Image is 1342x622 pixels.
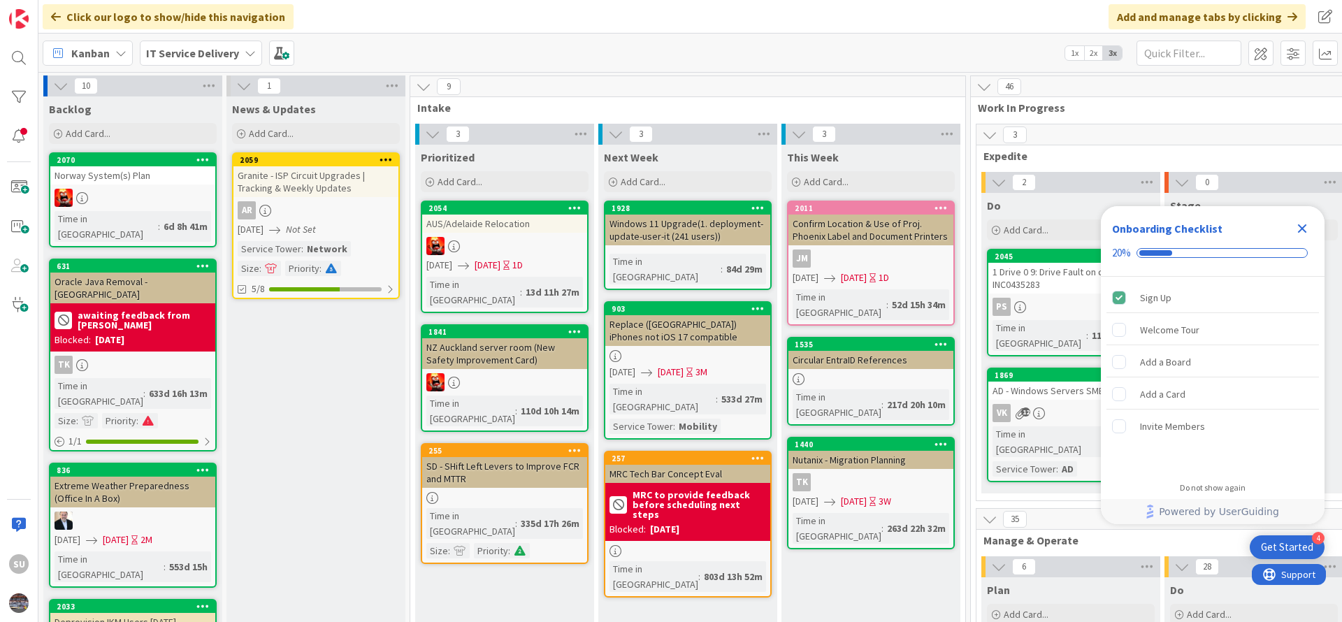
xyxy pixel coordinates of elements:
[232,102,316,116] span: News & Updates
[723,261,766,277] div: 84d 29m
[841,494,867,509] span: [DATE]
[55,512,73,530] img: HO
[515,403,517,419] span: :
[1195,558,1219,575] span: 28
[788,215,953,245] div: Confirm Location & Use of Proj. Phoenix Label and Document Printers
[140,533,152,547] div: 2M
[146,46,239,60] b: IT Service Delivery
[605,215,770,245] div: Windows 11 Upgrade(1. deployment-update-user-it (241 users))
[995,370,1153,380] div: 1869
[233,154,398,197] div: 2059Granite - ISP Circuit Upgrades | Tracking & Weekly Updates
[993,320,1086,351] div: Time in [GEOGRAPHIC_DATA]
[233,154,398,166] div: 2059
[633,490,766,519] b: MRC to provide feedback before scheduling next steps
[1112,247,1313,259] div: Checklist progress: 20%
[988,250,1153,294] div: 20451 Drive 0 9: Drive Fault on cinsrvesx01 INC0435283
[238,222,264,237] span: [DATE]
[50,356,215,374] div: TK
[422,202,587,215] div: 2054
[57,261,215,271] div: 631
[993,404,1011,422] div: VK
[136,413,138,428] span: :
[1112,220,1222,237] div: Onboarding Checklist
[612,203,770,213] div: 1928
[1140,354,1191,370] div: Add a Board
[29,2,64,19] span: Support
[793,270,818,285] span: [DATE]
[1140,321,1199,338] div: Welcome Tour
[881,521,883,536] span: :
[428,327,587,337] div: 1841
[49,102,92,116] span: Backlog
[508,543,510,558] span: :
[446,126,470,143] span: 3
[605,303,770,346] div: 903Replace ([GEOGRAPHIC_DATA]) iPhones not iOS 17 compatible
[1137,41,1241,66] input: Quick Filter...
[993,298,1011,316] div: PS
[788,451,953,469] div: Nutanix - Migration Planning
[517,516,583,531] div: 335d 17h 26m
[841,270,867,285] span: [DATE]
[886,297,888,312] span: :
[987,583,1010,597] span: Plan
[788,473,953,491] div: TK
[438,175,482,188] span: Add Card...
[698,569,700,584] span: :
[57,465,215,475] div: 836
[55,189,73,207] img: VN
[812,126,836,143] span: 3
[1291,217,1313,240] div: Close Checklist
[55,333,91,347] div: Blocked:
[1170,583,1184,597] span: Do
[426,396,515,426] div: Time in [GEOGRAPHIC_DATA]
[257,78,281,94] span: 1
[988,404,1153,422] div: VK
[303,241,351,256] div: Network
[604,150,658,164] span: Next Week
[988,298,1153,316] div: PS
[9,593,29,613] img: avatar
[1170,198,1201,212] span: Stage
[988,263,1153,294] div: 1 Drive 0 9: Drive Fault on cinsrvesx01 INC0435283
[1106,379,1319,410] div: Add a Card is incomplete.
[143,386,145,401] span: :
[1056,461,1058,477] span: :
[609,419,673,434] div: Service Tower
[1180,482,1246,493] div: Do not show again
[50,477,215,507] div: Extreme Weather Preparedness (Office In A Box)
[50,154,215,166] div: 2070
[716,391,718,407] span: :
[1086,328,1088,343] span: :
[103,533,129,547] span: [DATE]
[422,338,587,369] div: NZ Auckland server room (New Safety Improvement Card)
[285,261,319,276] div: Priority
[793,494,818,509] span: [DATE]
[1021,407,1030,417] span: 12
[1101,206,1325,524] div: Checklist Container
[1140,386,1185,403] div: Add a Card
[474,543,508,558] div: Priority
[515,516,517,531] span: :
[1261,540,1313,554] div: Get Started
[233,201,398,219] div: AR
[422,326,587,369] div: 1841NZ Auckland server room (New Safety Improvement Card)
[475,258,500,273] span: [DATE]
[422,237,587,255] div: VN
[426,508,515,539] div: Time in [GEOGRAPHIC_DATA]
[1112,247,1131,259] div: 20%
[879,270,889,285] div: 1D
[522,284,583,300] div: 13d 11h 27m
[426,258,452,273] span: [DATE]
[1250,535,1325,559] div: Open Get Started checklist, remaining modules: 4
[788,202,953,245] div: 2011Confirm Location & Use of Proj. Phoenix Label and Document Printers
[609,561,698,592] div: Time in [GEOGRAPHIC_DATA]
[426,237,445,255] img: VN
[9,9,29,29] img: Visit kanbanzone.com
[426,277,520,308] div: Time in [GEOGRAPHIC_DATA]
[993,461,1056,477] div: Service Tower
[605,465,770,483] div: MRC Tech Bar Concept Eval
[609,254,721,284] div: Time in [GEOGRAPHIC_DATA]
[1106,411,1319,442] div: Invite Members is incomplete.
[795,440,953,449] div: 1440
[1084,46,1103,60] span: 2x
